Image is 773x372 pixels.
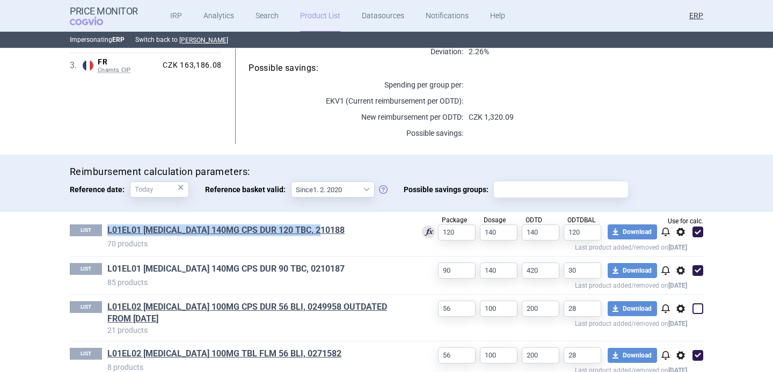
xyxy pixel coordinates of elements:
a: L01EL02 [MEDICAL_DATA] 100MG CPS DUR 56 BLI, 0249958 OUTDATED FROM [DATE] [107,301,405,325]
h4: Reimbursement calculation parameters: [70,165,703,179]
p: 85 products [107,277,405,288]
button: Download [608,263,657,278]
p: Deviation: [249,46,463,57]
a: L01EL01 [MEDICAL_DATA] 140MG CPS DUR 120 TBC, 210188 [107,224,345,236]
p: Last product added/removed on [405,317,687,327]
span: Reference basket valid: [205,181,291,198]
button: Download [608,301,657,316]
span: Cnamts CIP [98,67,158,74]
span: 3 . [70,59,83,72]
span: Package [442,216,467,224]
p: LIST [70,348,102,360]
h5: Possible savings: [249,62,703,74]
span: FR [98,57,158,67]
h1: L01EL02 CALQUENCE 100MG TBL FLM 56 BLI, 0271582 [107,348,405,362]
p: New reimbursement per ODTD: [249,112,463,122]
span: Possible savings groups: [404,181,494,198]
strong: ERP [112,36,125,43]
p: Possible savings: [249,128,463,138]
p: 2.26% [463,46,703,57]
strong: Price Monitor [70,6,138,17]
input: Reference date:× [130,181,189,198]
p: CZK 1,320.09 [463,112,703,122]
p: 21 products [107,325,405,335]
strong: [DATE] [668,244,687,251]
span: Use for calc. [668,218,703,224]
a: L01EL01 [MEDICAL_DATA] 140MG CPS DUR 90 TBC, 0210187 [107,263,345,275]
strong: [DATE] [668,320,687,327]
p: Spending per group per : [249,79,463,90]
button: [PERSON_NAME] [179,36,228,45]
button: Download [608,348,657,363]
p: Last product added/removed on [405,241,687,251]
p: Impersonating Switch back to [70,32,703,48]
img: France [83,60,93,71]
p: LIST [70,224,102,236]
p: 70 products [107,238,405,249]
span: ODTD [526,216,542,224]
span: Dosage [484,216,506,224]
a: L01EL02 [MEDICAL_DATA] 100MG TBL FLM 56 BLI, 0271582 [107,348,341,360]
span: ODTDBAL [567,216,595,224]
div: CZK 163,186.08 [158,61,222,70]
h1: L01EL02 CALQUENCE 100MG CPS DUR 56 BLI, 0249958 OUTDATED FROM 6.2.2024 [107,301,405,325]
input: Possible savings groups: [498,183,624,196]
div: × [178,181,184,193]
p: LIST [70,301,102,313]
span: Reference date: [70,181,130,198]
p: EKV1 (Current reimbursement per ODTD): [249,96,463,106]
strong: [DATE] [668,282,687,289]
button: Download [608,224,657,239]
a: Price MonitorCOGVIO [70,6,138,26]
select: Reference basket valid: [291,181,375,198]
h1: L01EL01 IMBRUVICA 140MG CPS DUR 90 TBC, 0210187 [107,263,405,277]
h1: L01EL01 IMBRUVICA 140MG CPS DUR 120 TBC, 210188 [107,224,405,238]
p: Last product added/removed on [405,279,687,289]
span: COGVIO [70,17,118,25]
p: LIST [70,263,102,275]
